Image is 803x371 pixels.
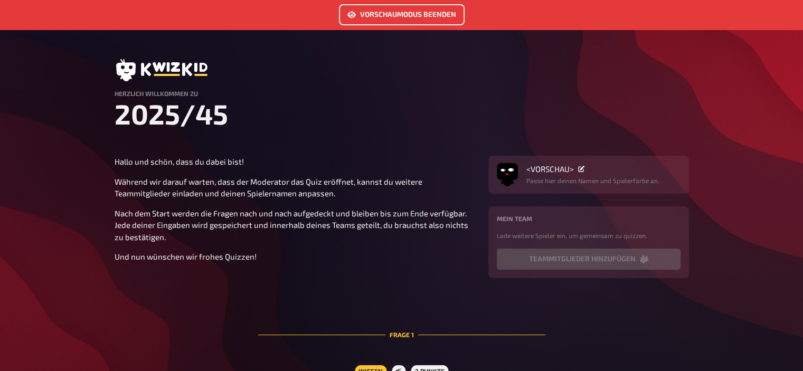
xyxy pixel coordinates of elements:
[526,164,574,174] span: <VORSCHAU>
[339,4,465,25] a: Vorschaumodus beenden
[258,305,545,365] div: Frage 1
[115,207,476,243] p: Nach dem Start werden die Fragen nach und nach aufgedeckt und bleiben bis zum Ende verfügbar. Jed...
[115,176,476,199] p: Während wir darauf warten, dass der Moderator das Quiz eröffnet, kannst du weitere Teammitglieder...
[497,215,681,222] h4: Mein Team
[115,156,476,168] p: Hallo und schön, dass du dabei bist!
[497,164,518,185] button: Avatar
[115,251,476,263] p: Und nun wünschen wir frohes Quizzen!
[497,249,681,270] button: Teammitglieder hinzufügen
[497,231,681,240] p: Lade weitere Spieler ein, um gemeinsam zu quizzen.
[115,90,689,97] h4: Herzlich Willkommen zu
[526,176,659,185] p: Passe hier deinen Namen und Spielerfarbe an.
[115,97,689,130] h1: 2025/45
[497,161,518,182] img: Avatar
